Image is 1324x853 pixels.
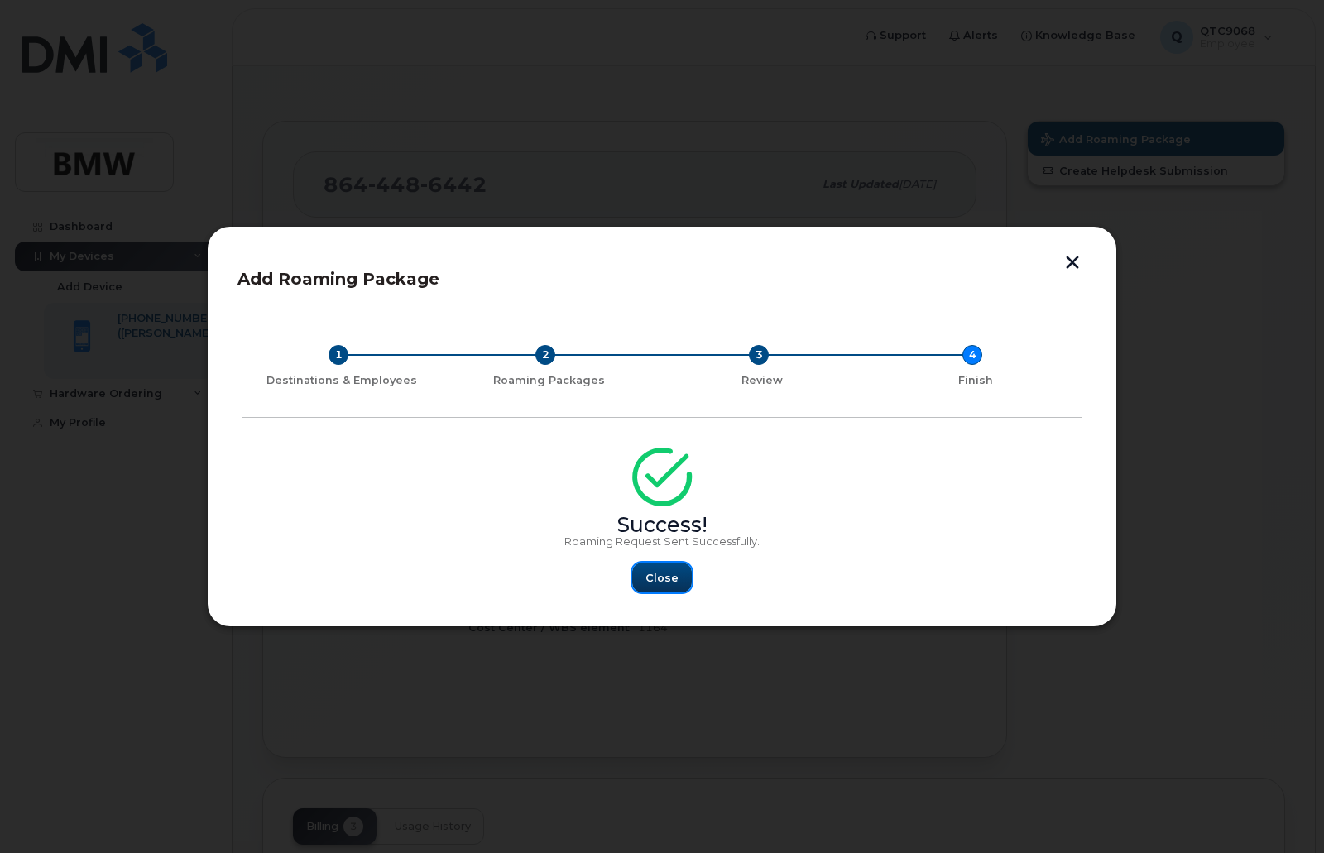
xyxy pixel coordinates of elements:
[329,345,348,365] div: 1
[242,519,1082,532] div: Success!
[237,269,439,289] span: Add Roaming Package
[645,570,679,586] span: Close
[242,535,1082,549] p: Roaming Request Sent Successfully.
[749,345,769,365] div: 3
[632,563,692,592] button: Close
[1252,781,1312,841] iframe: Messenger Launcher
[449,374,649,387] div: Roaming Packages
[535,345,555,365] div: 2
[662,374,862,387] div: Review
[248,374,435,387] div: Destinations & Employees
